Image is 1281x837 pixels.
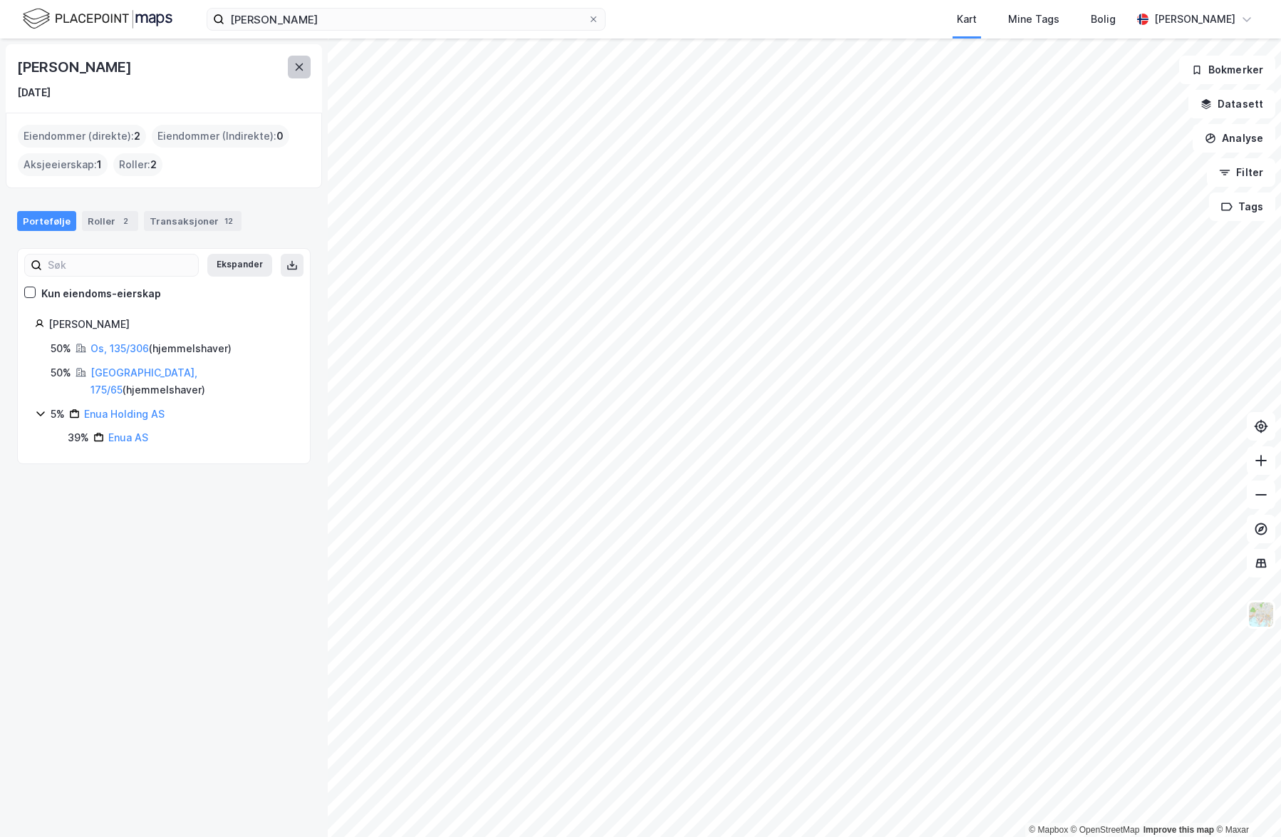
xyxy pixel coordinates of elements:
button: Bokmerker [1179,56,1275,84]
div: Mine Tags [1008,11,1059,28]
div: ( hjemmelshaver ) [90,340,232,357]
button: Tags [1209,192,1275,221]
span: 1 [97,156,102,173]
span: 0 [276,128,284,145]
div: Transaksjoner [144,211,242,231]
input: Søk [42,255,198,276]
div: Eiendommer (Indirekte) : [152,125,289,148]
button: Filter [1207,158,1275,187]
div: [PERSON_NAME] [48,316,293,333]
button: Ekspander [207,254,272,277]
div: 50% [51,364,71,381]
span: 2 [150,156,157,173]
div: 5% [51,406,65,423]
div: [PERSON_NAME] [1154,11,1235,28]
input: Søk på adresse, matrikkel, gårdeiere, leietakere eller personer [224,9,588,30]
div: Eiendommer (direkte) : [18,125,146,148]
a: Mapbox [1029,825,1068,835]
div: Bolig [1091,11,1116,28]
div: Roller [82,211,138,231]
a: [GEOGRAPHIC_DATA], 175/65 [90,366,197,396]
div: Kontrollprogram for chat [1210,769,1281,837]
a: Enua Holding AS [84,408,165,420]
div: Kart [957,11,977,28]
iframe: Chat Widget [1210,769,1281,837]
a: Os, 135/306 [90,342,149,354]
div: Roller : [113,153,162,176]
div: 12 [222,214,236,228]
img: logo.f888ab2527a4732fd821a326f86c7f29.svg [23,6,172,31]
button: Datasett [1188,90,1275,118]
div: Kun eiendoms-eierskap [41,285,161,302]
a: OpenStreetMap [1071,825,1140,835]
div: [DATE] [17,84,51,101]
div: 50% [51,340,71,357]
div: Portefølje [17,211,76,231]
div: Aksjeeierskap : [18,153,108,176]
img: Z [1248,601,1275,628]
span: 2 [134,128,140,145]
div: 2 [118,214,133,228]
a: Improve this map [1143,825,1214,835]
div: ( hjemmelshaver ) [90,364,293,399]
div: [PERSON_NAME] [17,56,134,78]
button: Analyse [1193,124,1275,153]
div: 39% [68,429,89,446]
a: Enua AS [108,431,148,443]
